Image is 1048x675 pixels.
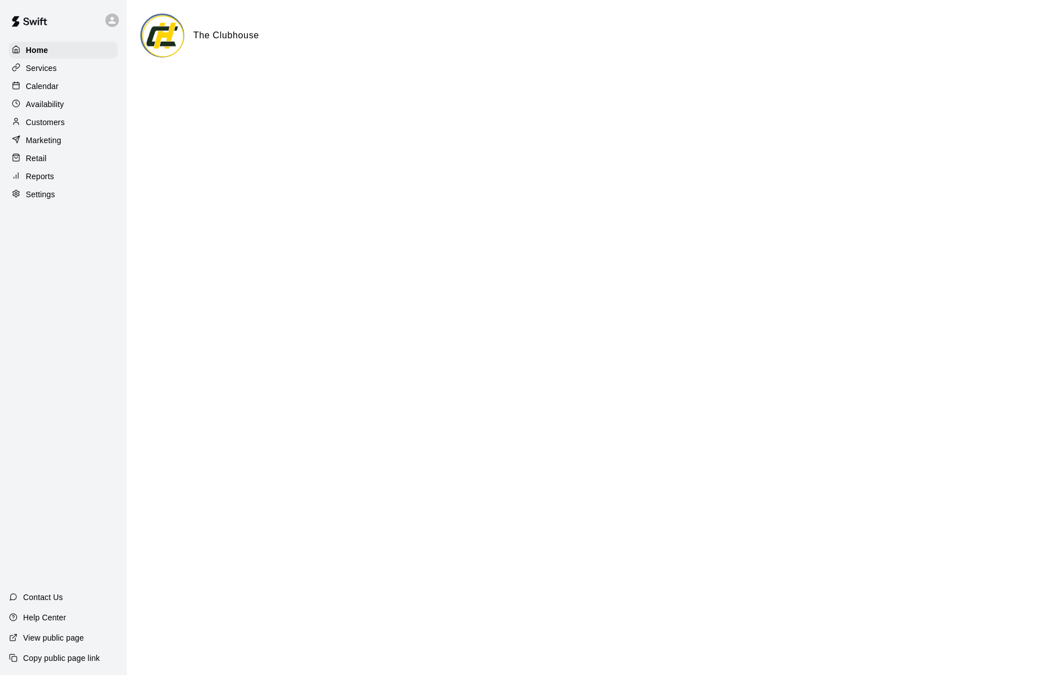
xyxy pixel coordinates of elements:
[9,132,118,149] a: Marketing
[23,632,84,643] p: View public page
[23,652,100,664] p: Copy public page link
[193,28,259,43] h6: The Clubhouse
[26,81,59,92] p: Calendar
[26,45,48,56] p: Home
[26,99,64,110] p: Availability
[9,168,118,185] a: Reports
[26,135,61,146] p: Marketing
[9,42,118,59] a: Home
[26,117,65,128] p: Customers
[26,189,55,200] p: Settings
[142,15,184,57] img: The Clubhouse logo
[9,78,118,95] a: Calendar
[26,153,47,164] p: Retail
[9,186,118,203] a: Settings
[26,63,57,74] p: Services
[9,114,118,131] a: Customers
[26,171,54,182] p: Reports
[9,96,118,113] a: Availability
[9,60,118,77] a: Services
[23,592,63,603] p: Contact Us
[23,612,66,623] p: Help Center
[9,150,118,167] a: Retail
